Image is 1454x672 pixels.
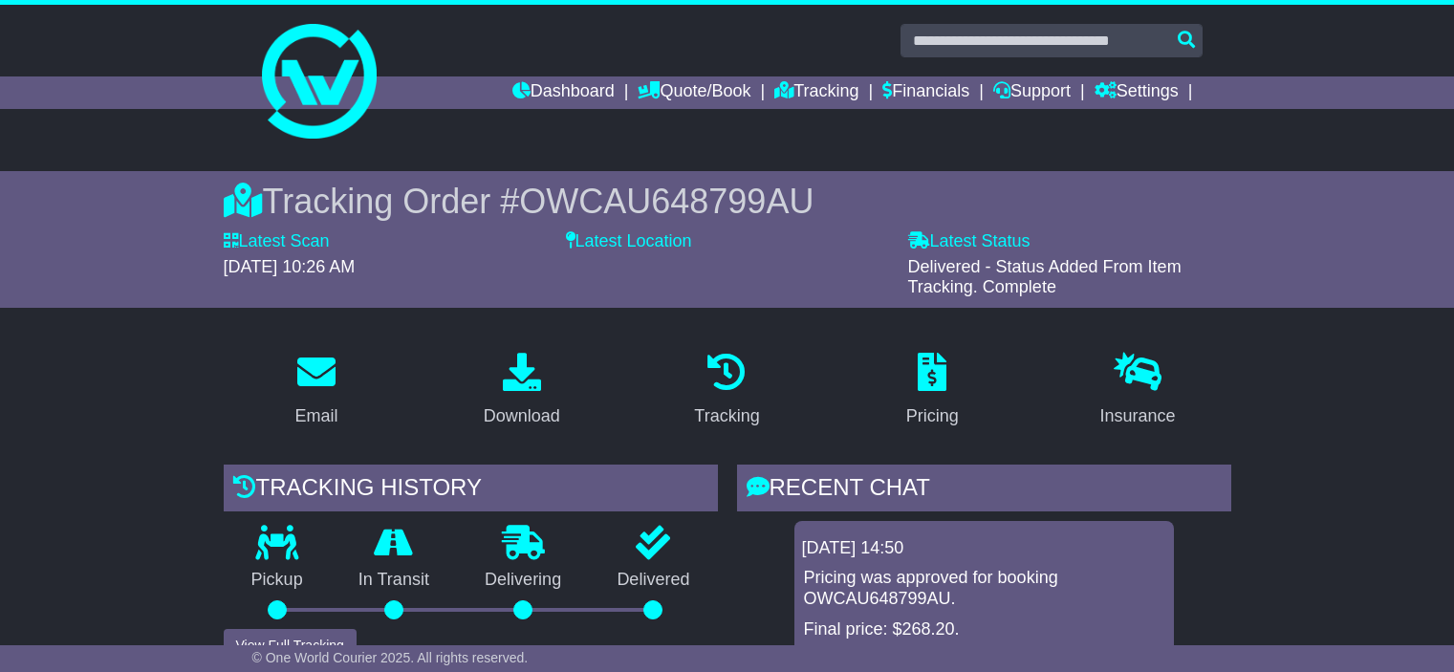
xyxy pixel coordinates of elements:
a: Support [993,76,1071,109]
a: Dashboard [512,76,615,109]
a: Tracking [774,76,858,109]
div: Tracking history [224,465,718,516]
label: Latest Scan [224,231,330,252]
a: Financials [882,76,969,109]
p: Delivering [457,570,589,591]
div: [DATE] 14:50 [802,538,1166,559]
label: Latest Location [566,231,692,252]
div: Insurance [1100,403,1176,429]
p: Delivered [589,570,717,591]
div: Email [294,403,337,429]
a: Settings [1095,76,1179,109]
label: Latest Status [908,231,1031,252]
a: Pricing [894,346,971,436]
p: Final price: $268.20. [804,619,1164,640]
div: Tracking [694,403,759,429]
p: In Transit [331,570,457,591]
span: OWCAU648799AU [519,182,814,221]
a: Email [282,346,350,436]
div: Tracking Order # [224,181,1231,222]
div: RECENT CHAT [737,465,1231,516]
div: Download [484,403,560,429]
a: Download [471,346,573,436]
a: Quote/Book [638,76,750,109]
p: Pickup [224,570,331,591]
button: View Full Tracking [224,629,357,662]
span: Delivered - Status Added From Item Tracking. Complete [908,257,1182,297]
a: Tracking [682,346,771,436]
a: Insurance [1088,346,1188,436]
span: © One World Courier 2025. All rights reserved. [252,650,529,665]
span: [DATE] 10:26 AM [224,257,356,276]
div: Pricing [906,403,959,429]
p: Pricing was approved for booking OWCAU648799AU. [804,568,1164,609]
